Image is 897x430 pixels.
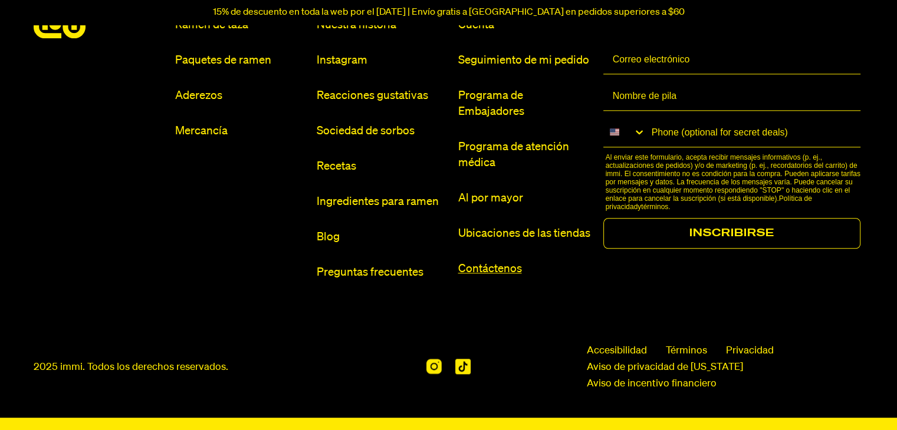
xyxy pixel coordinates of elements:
a: Seguimiento de mi pedido [458,52,590,68]
a: Ingredientes para ramen [317,194,449,210]
font: INSCRIBIRSE [689,228,774,239]
font: Privacidad [726,346,774,356]
a: Aviso de incentivo financiero [587,377,717,391]
font: Preguntas frecuentes [317,267,423,278]
font: Sociedad de sorbos [317,125,415,137]
font: 2025 immi. Todos los derechos reservados. [34,362,228,372]
font: Accesibilidad [587,346,647,356]
font: Contáctenos [458,263,522,274]
font: Aviso de incentivo financiero [587,379,717,389]
a: Privacidad [726,344,774,358]
font: Instagram [317,55,367,66]
a: Preguntas frecuentes [317,264,449,280]
a: Cuenta [458,17,590,33]
a: Reacciones gustativas [317,88,449,104]
font: Ubicaciones de las tiendas [458,228,590,239]
font: Programa de atención médica [458,141,569,168]
font: Recetas [317,161,356,172]
a: Aderezos [175,88,307,104]
font: Seguimiento de mi pedido [458,55,589,66]
font: Nuestra historia [317,19,396,31]
font: Mercancía [175,125,228,137]
a: Paquetes de ramen [175,52,307,68]
font: Programa de Embajadores [458,90,524,117]
a: Contáctenos [458,261,590,277]
input: Nombre de pila [603,81,860,111]
font: Cuenta [458,19,494,31]
button: Search Countries [603,118,646,146]
img: United States [610,127,619,137]
a: Al por mayor [458,190,590,206]
font: Ramen de taza [175,19,248,31]
font: Reacciones gustativas [317,90,428,101]
a: Ramen de taza [175,17,307,33]
font: Blog [317,231,340,243]
span: Accesibilidad [587,344,647,358]
font: Términos [666,346,707,356]
a: Sociedad de sorbos [317,123,449,139]
a: Blog [317,229,449,245]
a: Política de privacidad [606,194,812,211]
a: Mercancía [175,123,307,139]
input: Phone (optional for secret deals) [646,118,860,147]
a: Aviso de privacidad de [US_STATE] [587,360,743,375]
input: Correo electrónico [603,45,860,74]
a: Términos [666,344,707,358]
font: Aviso de privacidad de [US_STATE] [587,362,743,372]
font: . [668,203,670,211]
font: y [638,203,641,211]
font: Aderezos [175,90,222,101]
a: Recetas [317,158,449,174]
img: Instagram [426,359,441,374]
font: 15% de descuento en toda la web por el [DATE] | Envío gratis a [GEOGRAPHIC_DATA] en pedidos super... [213,8,685,17]
font: Paquetes de ramen [175,55,271,66]
font: Al enviar este formulario, acepta recibir mensajes informativos (p. ej., actualizaciones de pedid... [606,153,860,203]
a: Instagram [317,52,449,68]
a: Programa de atención médica [458,139,590,171]
font: Al por mayor [458,193,523,204]
a: términos [641,203,668,211]
button: INSCRIBIRSE [603,218,860,249]
a: Programa de Embajadores [458,88,590,120]
img: TikTok [455,359,471,374]
a: Nuestra historia [317,17,449,33]
a: Ubicaciones de las tiendas [458,226,590,242]
font: Ingredientes para ramen [317,196,439,207]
